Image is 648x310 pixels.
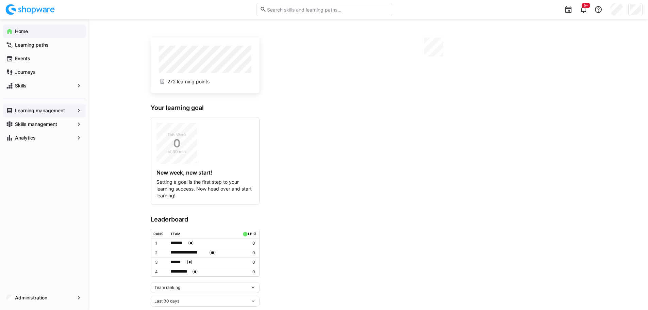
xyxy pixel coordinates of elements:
[188,240,194,247] span: ( )
[154,285,180,290] span: Team ranking
[241,250,255,256] p: 0
[155,269,165,275] p: 4
[187,259,193,266] span: ( )
[266,6,388,13] input: Search skills and learning paths…
[151,216,260,223] h3: Leaderboard
[156,179,254,199] p: Setting a goal is the first step to your learning success. Now head over and start learning!
[155,260,165,265] p: 3
[167,78,210,85] span: 272 learning points
[192,268,198,275] span: ( )
[584,3,588,7] span: 9+
[153,232,163,236] div: Rank
[156,169,254,176] h4: New week, new start!
[248,232,252,236] div: LP
[241,269,255,275] p: 0
[155,250,165,256] p: 2
[241,241,255,246] p: 0
[209,249,216,256] span: ( )
[253,230,256,236] a: ø
[155,241,165,246] p: 1
[170,232,180,236] div: Team
[151,104,260,112] h3: Your learning goal
[154,298,179,304] span: Last 30 days
[241,260,255,265] p: 0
